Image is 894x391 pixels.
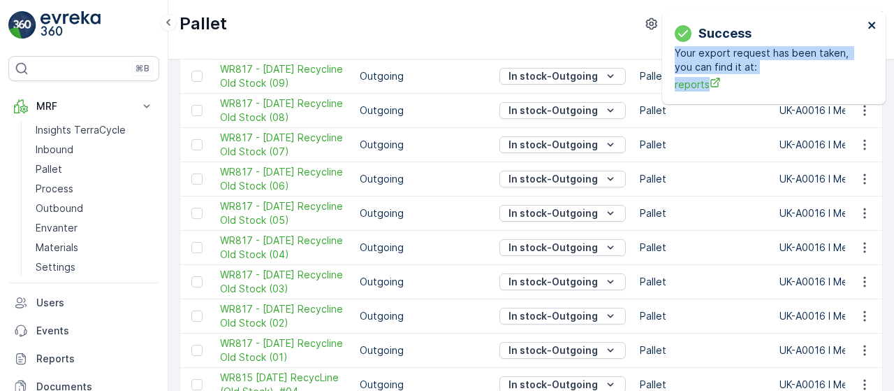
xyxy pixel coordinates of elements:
[360,343,485,357] p: Outgoing
[640,241,765,255] p: Pallet
[36,221,78,235] p: Envanter
[220,165,346,193] span: WR817 - [DATE] Recycline Old Stock (06)
[30,218,159,238] a: Envanter
[8,317,159,345] a: Events
[36,296,154,310] p: Users
[30,140,159,159] a: Inbound
[220,165,346,193] a: WR817 - 28.01.2025 Recycline Old Stock (06)
[220,62,346,90] a: WR817 - 28.01.2025 Recycline Old Stock (09)
[360,104,485,118] p: Outgoing
[360,172,485,186] p: Outgoing
[499,239,626,256] button: In stock-Outgoing
[36,352,154,366] p: Reports
[220,97,346,125] a: WR817 - 28.01.2025 Recycline Old Stock (08)
[191,105,203,116] div: Toggle Row Selected
[41,11,101,39] img: logo_light-DOdMpM7g.png
[508,241,598,255] p: In stock-Outgoing
[508,69,598,83] p: In stock-Outgoing
[36,99,131,113] p: MRF
[36,241,78,255] p: Materials
[360,275,485,289] p: Outgoing
[499,273,626,290] button: In stock-Outgoing
[36,162,62,176] p: Pallet
[220,234,346,262] span: WR817 - [DATE] Recycline Old Stock (04)
[867,20,877,33] button: close
[220,268,346,296] a: WR817 - 28.01.2025 Recycline Old Stock (03)
[220,302,346,330] span: WR817 - [DATE] Recycline Old Stock (02)
[675,77,863,92] a: reports
[360,138,485,152] p: Outgoing
[220,336,346,364] a: WR817 - 28.01.2025 Recycline Old Stock (01)
[640,69,765,83] p: Pallet
[30,179,159,199] a: Process
[508,206,598,220] p: In stock-Outgoing
[675,46,863,74] p: Your export request has been taken, you can find it at:
[508,309,598,323] p: In stock-Outgoing
[220,131,346,159] a: WR817 - 28.01.2025 Recycline Old Stock (07)
[360,69,485,83] p: Outgoing
[8,345,159,373] a: Reports
[508,275,598,289] p: In stock-Outgoing
[191,208,203,219] div: Toggle Row Selected
[220,336,346,364] span: WR817 - [DATE] Recycline Old Stock (01)
[220,131,346,159] span: WR817 - [DATE] Recycline Old Stock (07)
[499,68,626,85] button: In stock-Outgoing
[499,136,626,153] button: In stock-Outgoing
[191,345,203,356] div: Toggle Row Selected
[179,13,227,35] p: Pallet
[640,138,765,152] p: Pallet
[191,311,203,322] div: Toggle Row Selected
[36,201,83,215] p: Outbound
[640,309,765,323] p: Pallet
[135,63,149,74] p: ⌘B
[220,199,346,227] span: WR817 - [DATE] Recycline Old Stock (05)
[640,206,765,220] p: Pallet
[499,308,626,325] button: In stock-Outgoing
[30,199,159,218] a: Outbound
[30,238,159,257] a: Materials
[360,241,485,255] p: Outgoing
[360,309,485,323] p: Outgoing
[499,342,626,359] button: In stock-Outgoing
[220,199,346,227] a: WR817 - 28.01.2025 Recycline Old Stock (05)
[191,276,203,287] div: Toggle Row Selected
[499,205,626,222] button: In stock-Outgoing
[220,302,346,330] a: WR817 - 28.01.2025 Recycline Old Stock (02)
[8,289,159,317] a: Users
[191,173,203,185] div: Toggle Row Selected
[220,268,346,296] span: WR817 - [DATE] Recycline Old Stock (03)
[220,97,346,125] span: WR817 - [DATE] Recycline Old Stock (08)
[499,102,626,119] button: In stock-Outgoing
[36,324,154,338] p: Events
[191,379,203,390] div: Toggle Row Selected
[640,172,765,186] p: Pallet
[36,123,126,137] p: Insights TerraCycle
[8,11,36,39] img: logo
[30,120,159,140] a: Insights TerraCycle
[508,172,598,186] p: In stock-Outgoing
[640,343,765,357] p: Pallet
[30,159,159,179] a: Pallet
[640,104,765,118] p: Pallet
[36,260,75,274] p: Settings
[640,275,765,289] p: Pallet
[36,143,73,157] p: Inbound
[220,234,346,262] a: WR817 - 28.01.2025 Recycline Old Stock (04)
[191,71,203,82] div: Toggle Row Selected
[508,138,598,152] p: In stock-Outgoing
[508,104,598,118] p: In stock-Outgoing
[360,206,485,220] p: Outgoing
[191,139,203,150] div: Toggle Row Selected
[8,92,159,120] button: MRF
[36,182,73,196] p: Process
[220,62,346,90] span: WR817 - [DATE] Recycline Old Stock (09)
[508,343,598,357] p: In stock-Outgoing
[30,257,159,277] a: Settings
[191,242,203,253] div: Toggle Row Selected
[698,24,752,43] p: Success
[499,171,626,187] button: In stock-Outgoing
